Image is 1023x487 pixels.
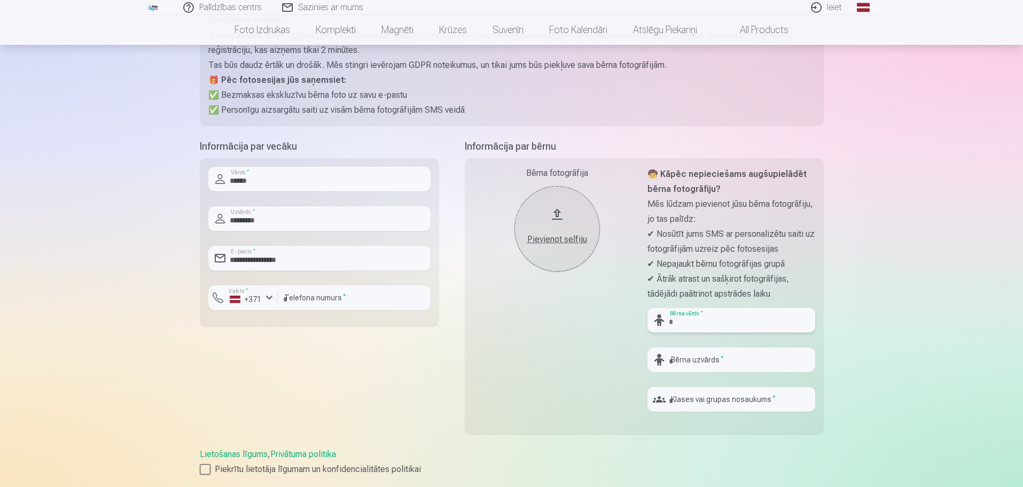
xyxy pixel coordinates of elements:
[208,103,815,118] p: ✅ Personīgu aizsargātu saiti uz visām bērna fotogrāfijām SMS veidā
[465,139,824,154] h5: Informācija par bērnu
[208,88,815,103] p: ✅ Bezmaksas ekskluzīvu bērna foto uz savu e-pastu
[147,4,159,11] img: /fa1
[225,287,252,295] label: Valsts
[230,294,262,305] div: +371
[647,272,815,302] p: ✔ Ātrāk atrast un sašķirot fotogrāfijas, tādējādi paātrinot apstrādes laiku
[426,15,480,45] a: Krūzes
[208,58,815,73] p: Tas būs daudz ērtāk un drošāk. Mēs stingri ievērojam GDPR noteikumus, un tikai jums būs piekļuve ...
[647,197,815,227] p: Mēs lūdzam pievienot jūsu bērna fotogrāfiju, jo tas palīdz:
[647,227,815,257] p: ✔ Nosūtīt jums SMS ar personalizētu saiti uz fotogrāfijām uzreiz pēc fotosesijas
[647,257,815,272] p: ✔ Nepajaukt bērnu fotogrāfijas grupā
[473,167,641,180] div: Bērna fotogrāfija
[200,448,824,476] div: ,
[200,463,824,476] label: Piekrītu lietotāja līgumam un konfidencialitātes politikai
[647,169,807,194] strong: 🧒 Kāpēc nepieciešams augšupielādēt bērna fotogrāfiju?
[620,15,710,45] a: Atslēgu piekariņi
[200,139,439,154] h5: Informācija par vecāku
[208,75,346,85] strong: 🎁 Pēc fotosesijas jūs saņemsiet:
[525,233,589,246] div: Pievienot selfiju
[270,449,336,459] a: Privātuma politika
[369,15,426,45] a: Magnēti
[222,15,303,45] a: Foto izdrukas
[514,186,600,272] button: Pievienot selfiju
[536,15,620,45] a: Foto kalendāri
[303,15,369,45] a: Komplekti
[480,15,536,45] a: Suvenīri
[200,449,268,459] a: Lietošanas līgums
[710,15,801,45] a: All products
[208,285,278,310] button: Valsts*+371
